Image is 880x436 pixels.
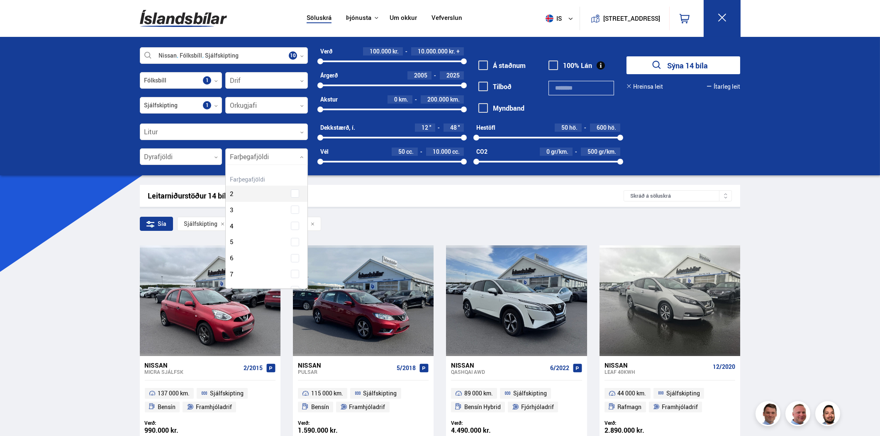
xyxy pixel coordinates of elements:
span: 12 [422,124,428,131]
a: [STREET_ADDRESS] [584,7,665,30]
span: Bensín [311,402,329,412]
div: Skráð á söluskrá [624,190,732,201]
span: km. [450,96,460,103]
span: gr/km. [551,148,568,155]
span: Sjálfskipting [210,388,244,398]
label: Á staðnum [478,62,526,69]
span: Framhjóladrif [662,402,698,412]
span: 5 [230,236,233,248]
span: 200.000 [427,95,449,103]
div: Dekkstærð, í. [320,124,355,131]
span: Sjálfskipting [363,388,397,398]
span: kr. [392,48,399,55]
img: G0Ugv5HjCgRt.svg [140,5,227,32]
span: 4 [230,220,233,232]
button: Þjónusta [346,14,371,22]
button: Ítarleg leit [707,83,740,90]
span: Bensín [158,402,176,412]
div: Vél [320,148,329,155]
span: 50 [561,124,568,131]
div: Nissan [298,361,393,369]
span: Fjórhjóladrif [521,402,554,412]
div: Verð: [298,420,363,426]
img: siFngHWaQ9KaOqBr.png [787,402,812,427]
img: FbJEzSuNWCJXmdc-.webp [757,402,782,427]
span: Sjálfskipting [184,220,217,227]
span: 48 [450,124,457,131]
span: cc. [406,148,414,155]
button: Hreinsa leit [626,83,663,90]
span: kr. [449,48,455,55]
span: Sjálfskipting [513,388,547,398]
span: '' [458,124,460,131]
a: Um okkur [390,14,417,23]
span: km. [399,96,408,103]
span: 115 000 km. [311,388,343,398]
div: Akstur [320,96,338,103]
div: Qashqai AWD [451,369,546,375]
div: Micra SJÁLFSK [145,369,240,375]
span: 0 [394,95,397,103]
span: 5/2018 [397,365,416,371]
span: Rafmagn [618,402,642,412]
span: hö. [569,124,578,131]
span: 10.000.000 [418,47,448,55]
span: Sjálfskipting [666,388,700,398]
span: '' [429,124,431,131]
span: 100.000 [370,47,391,55]
div: Sía [140,217,173,231]
div: 4.490.000 kr. [451,427,517,434]
div: Pulsar [298,369,393,375]
div: 990.000 kr. [145,427,210,434]
span: 500 [587,148,597,155]
div: CO2 [476,148,488,155]
span: Bensín Hybrid [464,402,501,412]
span: 10.000 [433,148,451,155]
div: Nissan [145,361,240,369]
span: is [542,15,563,22]
div: Verð [320,48,332,55]
span: 2/2015 [244,365,263,371]
div: Nissan [451,361,546,369]
span: cc. [452,148,460,155]
div: Verð: [605,420,670,426]
span: 44 000 km. [618,388,646,398]
span: 0 [546,148,550,155]
span: Framhjóladrif [349,402,385,412]
span: Framhjóladrif [196,402,232,412]
span: 89 000 km. [464,388,493,398]
a: Vefverslun [431,14,462,23]
span: + [456,48,460,55]
span: 8 [230,284,233,296]
span: 12/2020 [713,363,735,370]
span: 7 [230,268,233,280]
div: Verð: [451,420,517,426]
span: 2025 [446,71,460,79]
span: 3 [230,204,233,216]
span: 2005 [414,71,427,79]
div: Verð: [145,420,210,426]
div: Hestöfl [476,124,495,131]
div: Nissan [605,361,709,369]
span: 600 [597,124,607,131]
img: nhp88E3Fdnt1Opn2.png [817,402,841,427]
a: Söluskrá [307,14,332,23]
div: Árgerð [320,72,338,79]
div: 1.590.000 kr. [298,427,363,434]
button: is [542,6,580,31]
span: hö. [608,124,616,131]
span: 137 000 km. [158,388,190,398]
span: 6/2022 [550,365,569,371]
span: 2 [230,188,233,200]
label: Tilboð [478,83,512,90]
button: [STREET_ADDRESS] [607,15,657,22]
label: Myndband [478,104,524,112]
div: Leitarniðurstöður 14 bílar [148,191,624,200]
div: Leaf 40KWH [605,369,709,375]
span: 50 [398,148,405,155]
img: svg+xml;base64,PHN2ZyB4bWxucz0iaHR0cDovL3d3dy53My5vcmcvMjAwMC9zdmciIHdpZHRoPSI1MTIiIGhlaWdodD0iNT... [546,15,553,22]
div: 2.890.000 kr. [605,427,670,434]
label: 100% Lán [548,62,592,69]
button: Sýna 14 bíla [626,56,740,74]
span: 6 [230,252,233,264]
